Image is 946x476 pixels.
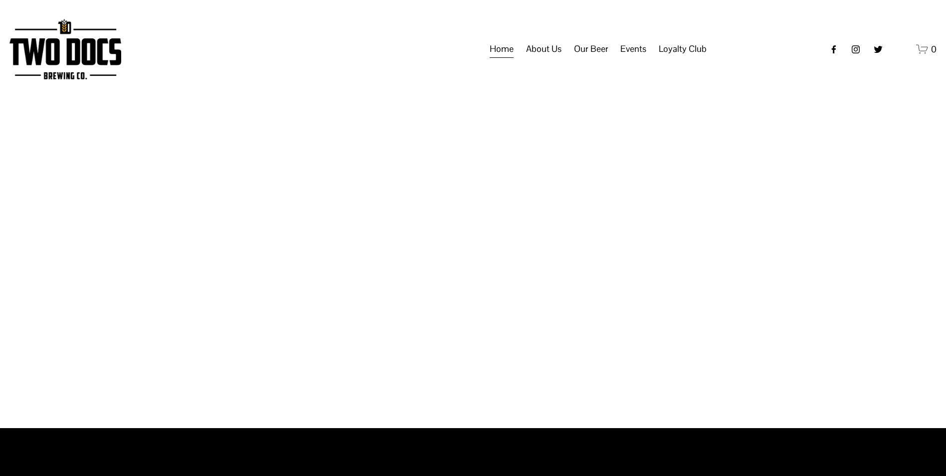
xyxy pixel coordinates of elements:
a: folder dropdown [659,40,707,59]
a: folder dropdown [526,40,562,59]
span: Loyalty Club [659,40,707,57]
span: About Us [526,40,562,57]
h1: Beer is Art. [124,233,822,293]
span: Events [620,40,646,57]
a: Home [490,40,514,59]
span: Our Beer [574,40,608,57]
a: folder dropdown [574,40,608,59]
a: 0 items in cart [916,43,937,55]
a: folder dropdown [620,40,646,59]
span: 0 [931,43,937,55]
a: twitter-unauth [873,44,883,54]
a: instagram-unauth [851,44,861,54]
a: Facebook [829,44,839,54]
img: Two Docs Brewing Co. [9,19,121,79]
